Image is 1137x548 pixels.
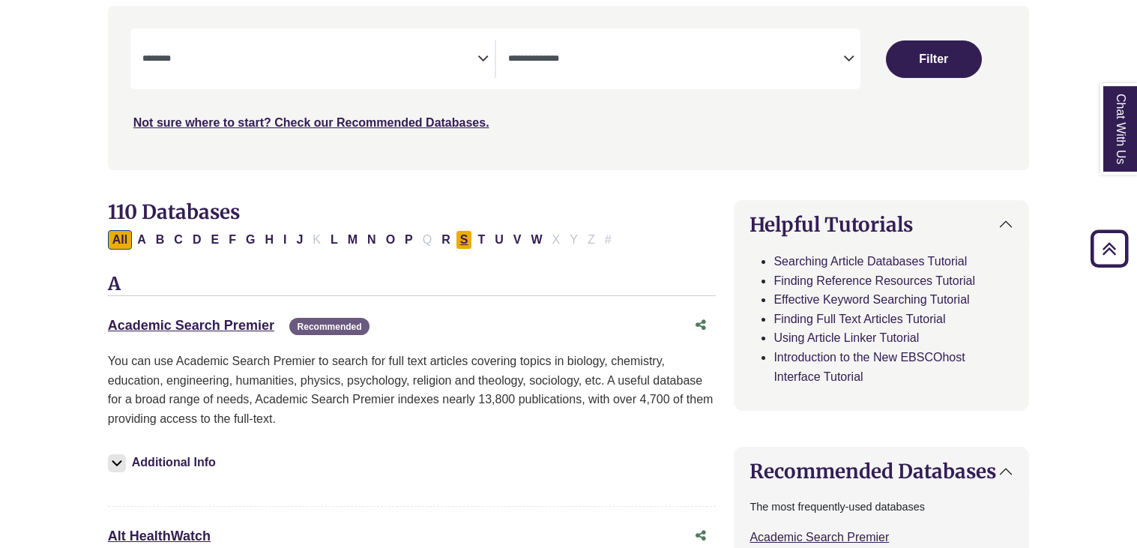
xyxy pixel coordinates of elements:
button: Filter Results P [400,230,417,250]
a: Alt HealthWatch [108,529,211,544]
button: Filter Results V [509,230,526,250]
button: Recommended Databases [735,448,1028,495]
h3: A [108,274,717,296]
span: 110 Databases [108,199,240,224]
a: Searching Article Databases Tutorial [773,255,967,268]
p: The most frequently-used databases [750,499,1013,516]
button: Filter Results H [260,230,278,250]
button: Filter Results U [490,230,508,250]
a: Effective Keyword Searching Tutorial [773,293,969,306]
button: Filter Results R [437,230,455,250]
a: Back to Top [1085,238,1133,259]
a: Introduction to the New EBSCOhost Interface Tutorial [773,351,965,383]
button: Share this database [686,311,716,340]
button: Filter Results T [473,230,489,250]
p: You can use Academic Search Premier to search for full text articles covering topics in biology, ... [108,352,717,428]
a: Not sure where to start? Check our Recommended Databases. [133,116,489,129]
button: Filter Results L [326,230,343,250]
a: Using Article Linker Tutorial [773,331,919,344]
textarea: Search [142,54,477,66]
button: Filter Results G [241,230,259,250]
button: All [108,230,132,250]
textarea: Search [508,54,843,66]
span: Recommended [289,318,369,335]
button: Filter Results D [188,230,206,250]
button: Filter Results F [224,230,241,250]
nav: Search filters [108,6,1029,169]
div: Alpha-list to filter by first letter of database name [108,232,618,245]
button: Filter Results J [292,230,307,250]
button: Filter Results C [169,230,187,250]
button: Filter Results A [133,230,151,250]
button: Filter Results W [526,230,546,250]
button: Filter Results B [151,230,169,250]
button: Filter Results N [363,230,381,250]
button: Filter Results S [456,230,473,250]
a: Academic Search Premier [108,318,274,333]
a: Finding Reference Resources Tutorial [773,274,975,287]
button: Filter Results M [343,230,362,250]
button: Additional Info [108,452,220,473]
button: Filter Results O [381,230,399,250]
button: Submit for Search Results [886,40,982,78]
button: Filter Results E [206,230,223,250]
a: Academic Search Premier [750,531,889,544]
a: Finding Full Text Articles Tutorial [773,313,945,325]
button: Helpful Tutorials [735,201,1028,248]
button: Filter Results I [279,230,291,250]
